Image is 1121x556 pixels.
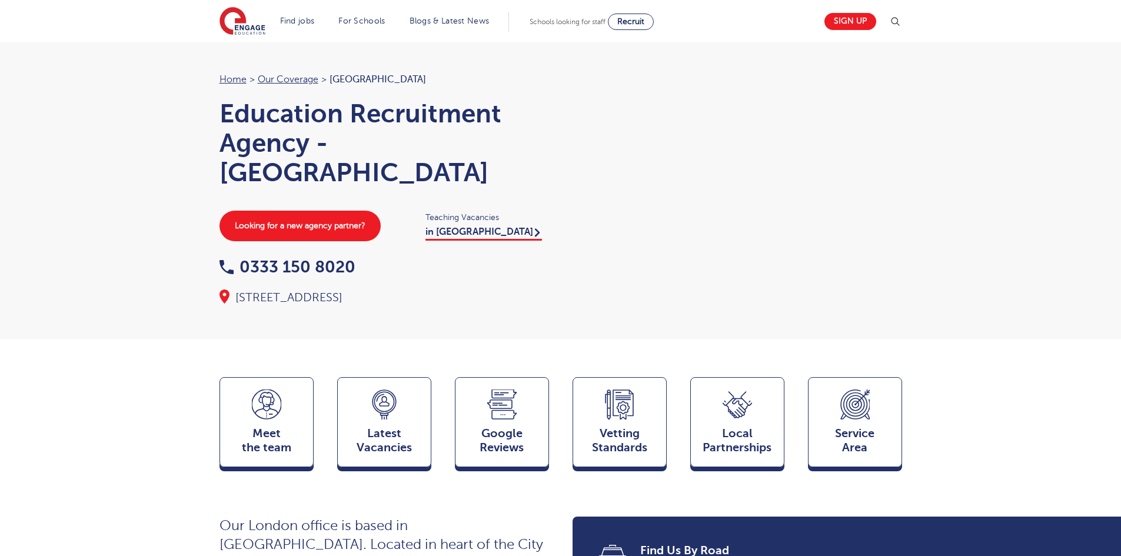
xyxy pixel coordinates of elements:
[337,377,431,472] a: LatestVacancies
[530,18,606,26] span: Schools looking for staff
[338,16,385,25] a: For Schools
[824,13,876,30] a: Sign up
[219,99,549,187] h1: Education Recruitment Agency - [GEOGRAPHIC_DATA]
[219,211,381,241] a: Looking for a new agency partner?
[573,377,667,472] a: VettingStandards
[690,377,784,472] a: Local Partnerships
[617,17,644,26] span: Recruit
[250,74,255,85] span: >
[219,74,247,85] a: Home
[344,427,425,455] span: Latest Vacancies
[219,7,265,36] img: Engage Education
[219,289,549,306] div: [STREET_ADDRESS]
[608,14,654,30] a: Recruit
[455,377,549,472] a: GoogleReviews
[280,16,315,25] a: Find jobs
[808,377,902,472] a: ServiceArea
[425,227,542,241] a: in [GEOGRAPHIC_DATA]
[321,74,327,85] span: >
[410,16,490,25] a: Blogs & Latest News
[697,427,778,455] span: Local Partnerships
[226,427,307,455] span: Meet the team
[814,427,896,455] span: Service Area
[425,211,549,224] span: Teaching Vacancies
[258,74,318,85] a: Our coverage
[219,258,355,276] a: 0333 150 8020
[330,74,426,85] span: [GEOGRAPHIC_DATA]
[219,377,314,472] a: Meetthe team
[579,427,660,455] span: Vetting Standards
[219,72,549,87] nav: breadcrumb
[461,427,543,455] span: Google Reviews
